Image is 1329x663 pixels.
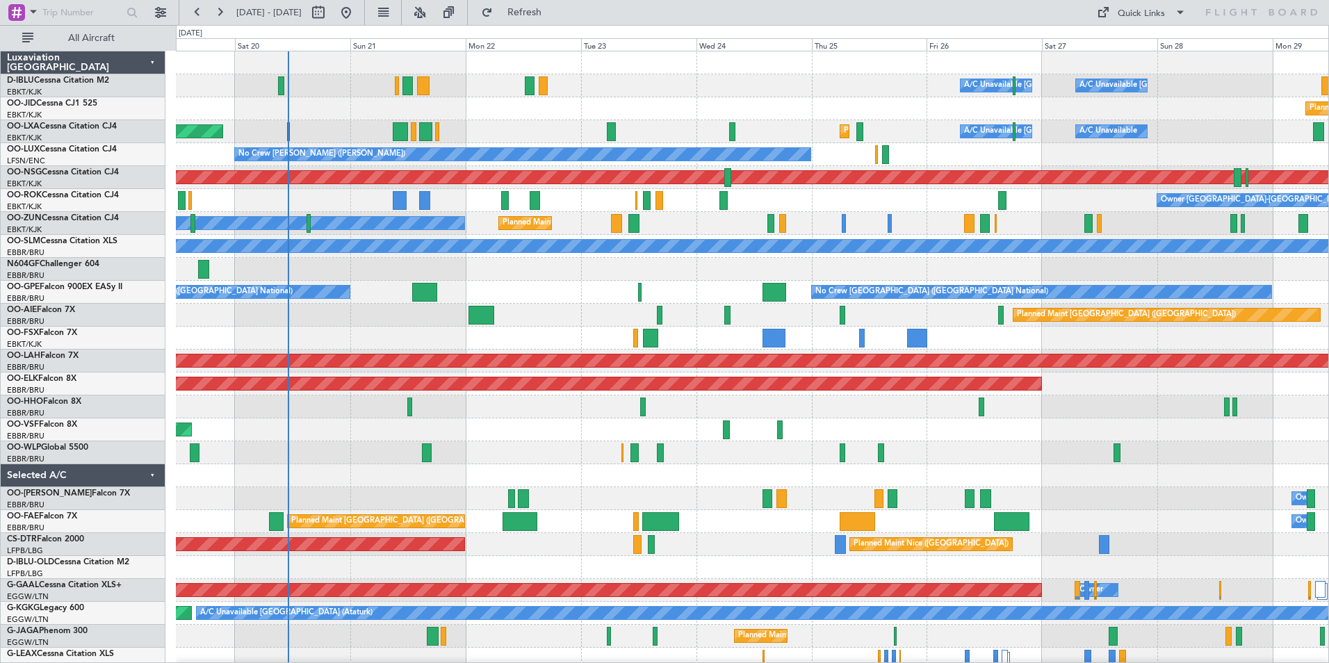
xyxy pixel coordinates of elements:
[7,191,42,199] span: OO-ROK
[7,168,119,177] a: OO-NSGCessna Citation CJ4
[1017,304,1236,325] div: Planned Maint [GEOGRAPHIC_DATA] ([GEOGRAPHIC_DATA])
[7,489,92,498] span: OO-[PERSON_NAME]
[7,352,79,360] a: OO-LAHFalcon 7X
[7,650,37,658] span: G-LEAX
[7,408,44,418] a: EBBR/BRU
[291,511,543,532] div: Planned Maint [GEOGRAPHIC_DATA] ([GEOGRAPHIC_DATA] National)
[1118,7,1165,21] div: Quick Links
[7,546,43,556] a: LFPB/LBG
[7,604,40,612] span: G-KGKG
[235,38,350,51] div: Sat 20
[7,316,44,327] a: EBBR/BRU
[7,145,117,154] a: OO-LUXCessna Citation CJ4
[7,122,117,131] a: OO-LXACessna Citation CJ4
[7,306,37,314] span: OO-AIE
[7,214,119,222] a: OO-ZUNCessna Citation CJ4
[7,558,54,566] span: D-IBLU-OLD
[1079,580,1103,600] div: Owner
[7,122,40,131] span: OO-LXA
[7,99,36,108] span: OO-JID
[7,339,42,350] a: EBKT/KJK
[7,614,49,625] a: EGGW/LTN
[496,8,554,17] span: Refresh
[7,87,42,97] a: EBKT/KJK
[7,454,44,464] a: EBBR/BRU
[7,247,44,258] a: EBBR/BRU
[696,38,812,51] div: Wed 24
[7,168,42,177] span: OO-NSG
[7,500,44,510] a: EBBR/BRU
[200,603,373,623] div: A/C Unavailable [GEOGRAPHIC_DATA] (Ataturk)
[179,28,202,40] div: [DATE]
[475,1,558,24] button: Refresh
[964,121,1223,142] div: A/C Unavailable [GEOGRAPHIC_DATA] ([GEOGRAPHIC_DATA] National)
[7,214,42,222] span: OO-ZUN
[7,76,109,85] a: D-IBLUCessna Citation M2
[7,76,34,85] span: D-IBLU
[815,281,1048,302] div: No Crew [GEOGRAPHIC_DATA] ([GEOGRAPHIC_DATA] National)
[7,156,45,166] a: LFSN/ENC
[7,202,42,212] a: EBKT/KJK
[7,627,39,635] span: G-JAGA
[7,375,38,383] span: OO-ELK
[7,443,41,452] span: OO-WLP
[7,398,43,406] span: OO-HHO
[7,443,88,452] a: OO-WLPGlobal 5500
[7,535,37,543] span: CS-DTR
[7,293,44,304] a: EBBR/BRU
[7,283,122,291] a: OO-GPEFalcon 900EX EASy II
[60,281,293,302] div: No Crew [GEOGRAPHIC_DATA] ([GEOGRAPHIC_DATA] National)
[927,38,1042,51] div: Fri 26
[7,431,44,441] a: EBBR/BRU
[844,121,1006,142] div: Planned Maint Kortrijk-[GEOGRAPHIC_DATA]
[42,2,122,23] input: Trip Number
[7,260,40,268] span: N604GF
[7,237,117,245] a: OO-SLMCessna Citation XLS
[7,512,39,521] span: OO-FAE
[7,512,77,521] a: OO-FAEFalcon 7X
[7,145,40,154] span: OO-LUX
[236,6,302,19] span: [DATE] - [DATE]
[7,420,39,429] span: OO-VSF
[7,627,88,635] a: G-JAGAPhenom 300
[7,581,39,589] span: G-GAAL
[7,110,42,120] a: EBKT/KJK
[1090,1,1193,24] button: Quick Links
[7,581,122,589] a: G-GAALCessna Citation XLS+
[7,133,42,143] a: EBKT/KJK
[7,329,39,337] span: OO-FSX
[7,224,42,235] a: EBKT/KJK
[1079,75,1301,96] div: A/C Unavailable [GEOGRAPHIC_DATA]-[GEOGRAPHIC_DATA]
[1042,38,1157,51] div: Sat 27
[7,329,77,337] a: OO-FSXFalcon 7X
[7,270,44,281] a: EBBR/BRU
[7,420,77,429] a: OO-VSFFalcon 8X
[350,38,466,51] div: Sun 21
[7,237,40,245] span: OO-SLM
[1157,38,1273,51] div: Sun 28
[7,489,130,498] a: OO-[PERSON_NAME]Falcon 7X
[7,306,75,314] a: OO-AIEFalcon 7X
[7,650,114,658] a: G-LEAXCessna Citation XLS
[7,179,42,189] a: EBKT/KJK
[7,398,81,406] a: OO-HHOFalcon 8X
[964,75,1223,96] div: A/C Unavailable [GEOGRAPHIC_DATA] ([GEOGRAPHIC_DATA] National)
[7,604,84,612] a: G-KGKGLegacy 600
[7,385,44,395] a: EBBR/BRU
[854,534,1009,555] div: Planned Maint Nice ([GEOGRAPHIC_DATA])
[7,352,40,360] span: OO-LAH
[7,637,49,648] a: EGGW/LTN
[7,375,76,383] a: OO-ELKFalcon 8X
[503,213,664,234] div: Planned Maint Kortrijk-[GEOGRAPHIC_DATA]
[7,99,97,108] a: OO-JIDCessna CJ1 525
[120,38,235,51] div: Fri 19
[812,38,927,51] div: Thu 25
[7,362,44,373] a: EBBR/BRU
[581,38,696,51] div: Tue 23
[238,144,405,165] div: No Crew [PERSON_NAME] ([PERSON_NAME])
[466,38,581,51] div: Mon 22
[36,33,147,43] span: All Aircraft
[7,568,43,579] a: LFPB/LBG
[7,523,44,533] a: EBBR/BRU
[7,591,49,602] a: EGGW/LTN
